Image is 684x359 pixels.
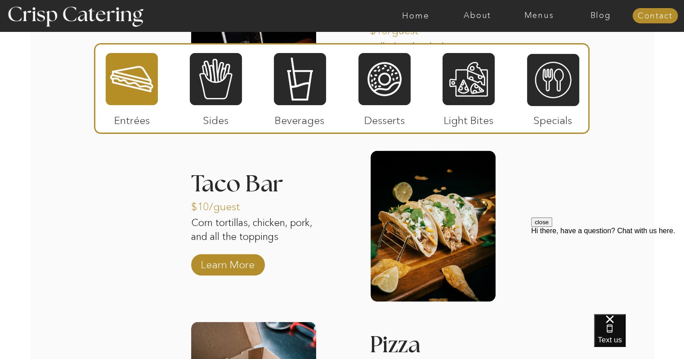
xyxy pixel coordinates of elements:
a: About [447,11,508,20]
iframe: podium webchat widget prompt [531,217,684,325]
p: Pulled Pork, Chicken Pesto, Jalapeño Popper, and Classic Grilled Cheese [370,40,495,84]
a: Blog [570,11,631,20]
p: Sides [186,105,246,131]
p: Corn tortillas, chicken, pork, and all the toppings [191,216,316,259]
p: Desserts [355,105,415,131]
a: Home [385,11,447,20]
iframe: podium webchat widget bubble [594,314,684,359]
p: $10/guest [370,15,429,41]
p: Beverages [270,105,330,131]
p: $10/guest [191,191,251,217]
p: Light Bites [439,105,499,131]
a: Menus [508,11,570,20]
h3: Taco Bar [191,173,316,184]
a: Contact [632,12,678,21]
p: Specials [523,105,583,131]
p: Entrées [102,105,162,131]
a: Learn More [198,249,258,275]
